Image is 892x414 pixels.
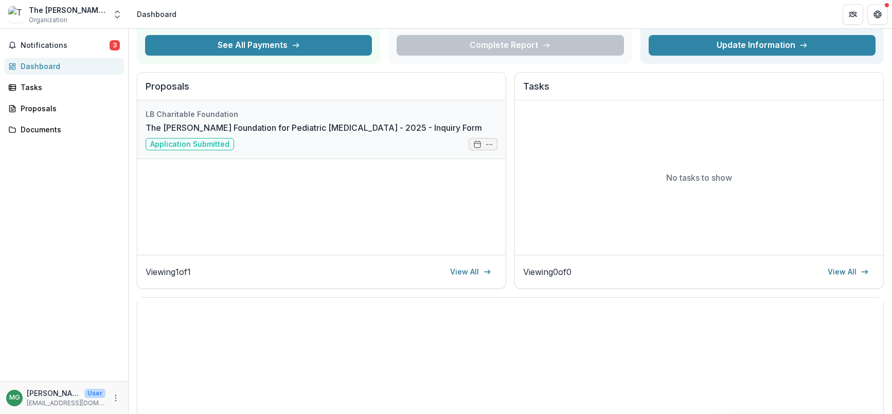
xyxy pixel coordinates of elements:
[4,79,124,96] a: Tasks
[444,264,497,280] a: View All
[21,41,110,50] span: Notifications
[8,6,25,23] img: The Matthew Larson Foundation for Pediatric Brain Tumors
[146,122,482,134] a: The [PERSON_NAME] Foundation for Pediatric [MEDICAL_DATA] - 2025 - Inquiry Form
[822,264,875,280] a: View All
[4,100,124,117] a: Proposals
[649,35,876,56] a: Update Information
[867,4,888,25] button: Get Help
[145,35,372,56] button: See All Payments
[21,61,116,72] div: Dashboard
[137,9,176,20] div: Dashboard
[27,399,105,408] p: [EMAIL_ADDRESS][DOMAIN_NAME]
[4,121,124,138] a: Documents
[27,388,80,399] p: [PERSON_NAME]
[84,389,105,398] p: User
[843,4,863,25] button: Partners
[29,5,106,15] div: The [PERSON_NAME] Foundation for Pediatric [MEDICAL_DATA]
[523,81,875,100] h2: Tasks
[110,40,120,50] span: 3
[21,82,116,93] div: Tasks
[9,394,20,401] div: Matt Giegerich
[29,15,67,25] span: Organization
[110,392,122,404] button: More
[146,266,191,278] p: Viewing 1 of 1
[523,266,572,278] p: Viewing 0 of 0
[4,58,124,75] a: Dashboard
[21,124,116,135] div: Documents
[146,81,497,100] h2: Proposals
[4,37,124,54] button: Notifications3
[110,4,124,25] button: Open entity switcher
[21,103,116,114] div: Proposals
[133,7,181,22] nav: breadcrumb
[666,171,732,184] p: No tasks to show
